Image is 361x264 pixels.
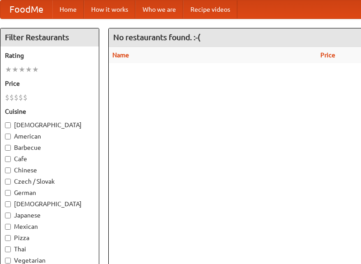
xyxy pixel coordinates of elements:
label: Czech / Slovak [5,177,94,186]
label: [DEMOGRAPHIC_DATA] [5,199,94,208]
input: Mexican [5,224,11,230]
a: Home [52,0,84,19]
input: Czech / Slovak [5,179,11,185]
input: [DEMOGRAPHIC_DATA] [5,201,11,207]
li: $ [5,93,9,102]
input: German [5,190,11,196]
h5: Price [5,79,94,88]
li: ★ [12,65,19,74]
input: Pizza [5,235,11,241]
input: Japanese [5,213,11,218]
li: $ [14,93,19,102]
label: Japanese [5,211,94,220]
a: How it works [84,0,135,19]
h4: Filter Restaurants [0,28,99,46]
li: $ [19,93,23,102]
label: Mexican [5,222,94,231]
input: Vegetarian [5,258,11,264]
label: American [5,132,94,141]
a: Recipe videos [183,0,237,19]
li: $ [9,93,14,102]
a: Name [112,51,129,59]
a: FoodMe [0,0,52,19]
label: Barbecue [5,143,94,152]
h5: Rating [5,51,94,60]
li: ★ [25,65,32,74]
li: ★ [5,65,12,74]
label: [DEMOGRAPHIC_DATA] [5,120,94,130]
label: German [5,188,94,197]
input: Chinese [5,167,11,173]
li: ★ [32,65,39,74]
h5: Cuisine [5,107,94,116]
a: Price [320,51,335,59]
label: Cafe [5,154,94,163]
label: Pizza [5,233,94,242]
li: ★ [19,65,25,74]
input: American [5,134,11,139]
label: Chinese [5,166,94,175]
label: Thai [5,245,94,254]
input: [DEMOGRAPHIC_DATA] [5,122,11,128]
input: Thai [5,246,11,252]
input: Cafe [5,156,11,162]
a: Who we are [135,0,183,19]
input: Barbecue [5,145,11,151]
li: $ [23,93,28,102]
ng-pluralize: No restaurants found. :-( [113,33,200,42]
